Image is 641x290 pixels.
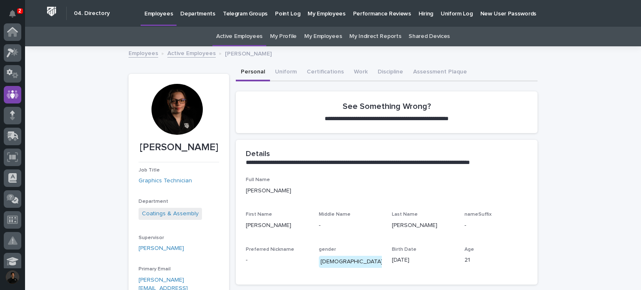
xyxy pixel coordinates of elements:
span: Birth Date [392,247,416,252]
img: Workspace Logo [44,4,59,19]
p: [DATE] [392,256,455,265]
p: [PERSON_NAME] [225,48,272,58]
button: Certifications [302,64,349,81]
button: users-avatar [4,268,21,286]
button: Uniform [270,64,302,81]
h2: Details [246,150,270,159]
p: - [464,221,527,230]
span: Age [464,247,474,252]
button: Discipline [373,64,408,81]
h2: 04. Directory [74,10,110,17]
span: Preferred Nickname [246,247,294,252]
span: Full Name [246,177,270,182]
h2: See Something Wrong? [343,101,431,111]
p: 2 [18,8,21,14]
p: - [319,221,382,230]
a: Active Employees [167,48,216,58]
a: My Profile [270,27,297,46]
button: Notifications [4,5,21,23]
span: Supervisor [139,235,164,240]
button: Personal [236,64,270,81]
span: Primary Email [139,267,171,272]
button: Work [349,64,373,81]
a: Active Employees [216,27,262,46]
a: My Indirect Reports [349,27,401,46]
span: Job Title [139,168,160,173]
a: Employees [129,48,158,58]
a: Graphics Technician [139,177,192,185]
span: First Name [246,212,272,217]
a: My Employees [304,27,342,46]
a: Coatings & Assembly [142,209,199,218]
span: Middle Name [319,212,351,217]
p: [PERSON_NAME] [246,221,309,230]
span: Last Name [392,212,418,217]
a: Shared Devices [409,27,450,46]
span: Department [139,199,168,204]
span: gender [319,247,336,252]
p: [PERSON_NAME] [246,187,527,195]
button: Assessment Plaque [408,64,472,81]
span: nameSuffix [464,212,492,217]
p: 21 [464,256,527,265]
div: Notifications2 [10,10,21,23]
a: [PERSON_NAME] [139,244,184,253]
div: [DEMOGRAPHIC_DATA] [319,256,384,268]
p: [PERSON_NAME] [392,221,455,230]
p: - [246,256,309,265]
p: [PERSON_NAME] [139,141,219,154]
